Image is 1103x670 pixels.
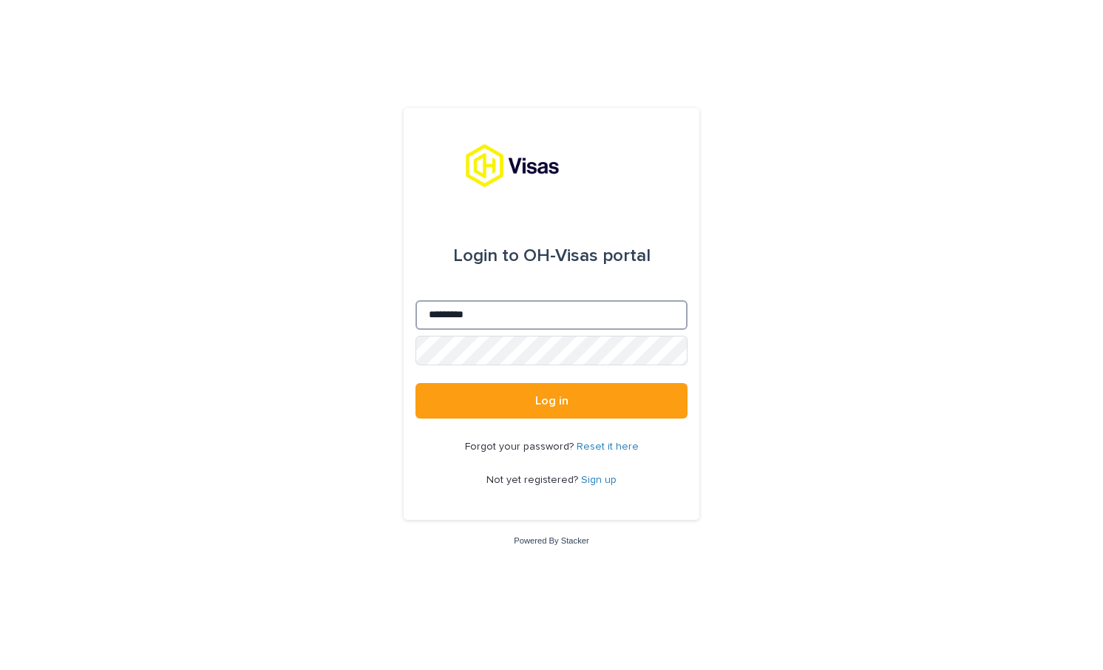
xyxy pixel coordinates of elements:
[535,395,569,407] span: Log in
[581,475,617,485] a: Sign up
[465,143,638,188] img: tx8HrbJQv2PFQx4TXEq5
[453,235,651,277] div: OH-Visas portal
[453,247,519,265] span: Login to
[577,441,639,452] a: Reset it here
[514,536,588,545] a: Powered By Stacker
[486,475,581,485] span: Not yet registered?
[465,441,577,452] span: Forgot your password?
[415,383,688,419] button: Log in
